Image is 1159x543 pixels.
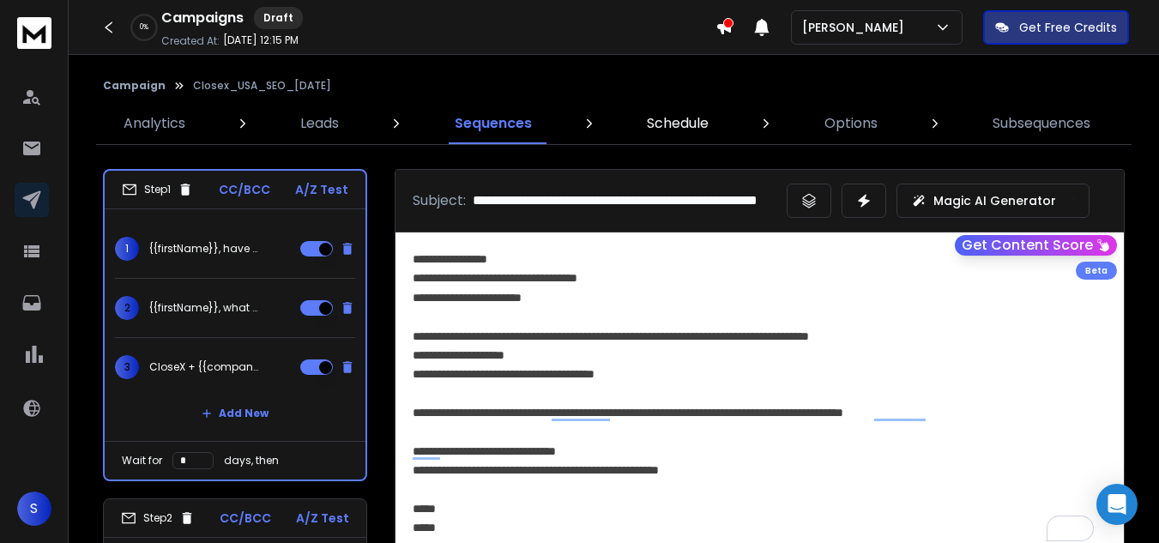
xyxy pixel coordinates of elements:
[124,113,185,134] p: Analytics
[955,235,1117,256] button: Get Content Score
[300,113,339,134] p: Leads
[115,355,139,379] span: 3
[824,113,878,134] p: Options
[295,181,348,198] p: A/Z Test
[814,103,888,144] a: Options
[219,181,270,198] p: CC/BCC
[122,182,193,197] div: Step 1
[103,169,367,481] li: Step1CC/BCCA/Z Test1{{firstName}}, have you tried this for {{companyName}}?2{{firstName}}, what {...
[993,113,1090,134] p: Subsequences
[1096,484,1138,525] div: Open Intercom Messenger
[254,7,303,29] div: Draft
[983,10,1129,45] button: Get Free Credits
[149,360,259,374] p: CloseX + {{companyName}} = more clients
[113,103,196,144] a: Analytics
[17,492,51,526] button: S
[455,113,532,134] p: Sequences
[296,510,349,527] p: A/Z Test
[444,103,542,144] a: Sequences
[140,22,148,33] p: 0 %
[17,17,51,49] img: logo
[149,301,259,315] p: {{firstName}}, what {{companyName}} might be missing
[149,242,259,256] p: {{firstName}}, have you tried this for {{companyName}}?
[413,190,466,211] p: Subject:
[982,103,1101,144] a: Subsequences
[121,510,195,526] div: Step 2
[802,19,911,36] p: [PERSON_NAME]
[896,184,1090,218] button: Magic AI Generator
[115,237,139,261] span: 1
[115,296,139,320] span: 2
[122,454,162,468] p: Wait for
[161,8,244,28] h1: Campaigns
[103,79,166,93] button: Campaign
[933,192,1056,209] p: Magic AI Generator
[1019,19,1117,36] p: Get Free Credits
[224,454,279,468] p: days, then
[290,103,349,144] a: Leads
[1076,262,1117,280] div: Beta
[637,103,719,144] a: Schedule
[193,79,331,93] p: Closex_USA_SEO_[DATE]
[223,33,299,47] p: [DATE] 12:15 PM
[647,113,709,134] p: Schedule
[220,510,271,527] p: CC/BCC
[161,34,220,48] p: Created At:
[188,396,282,431] button: Add New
